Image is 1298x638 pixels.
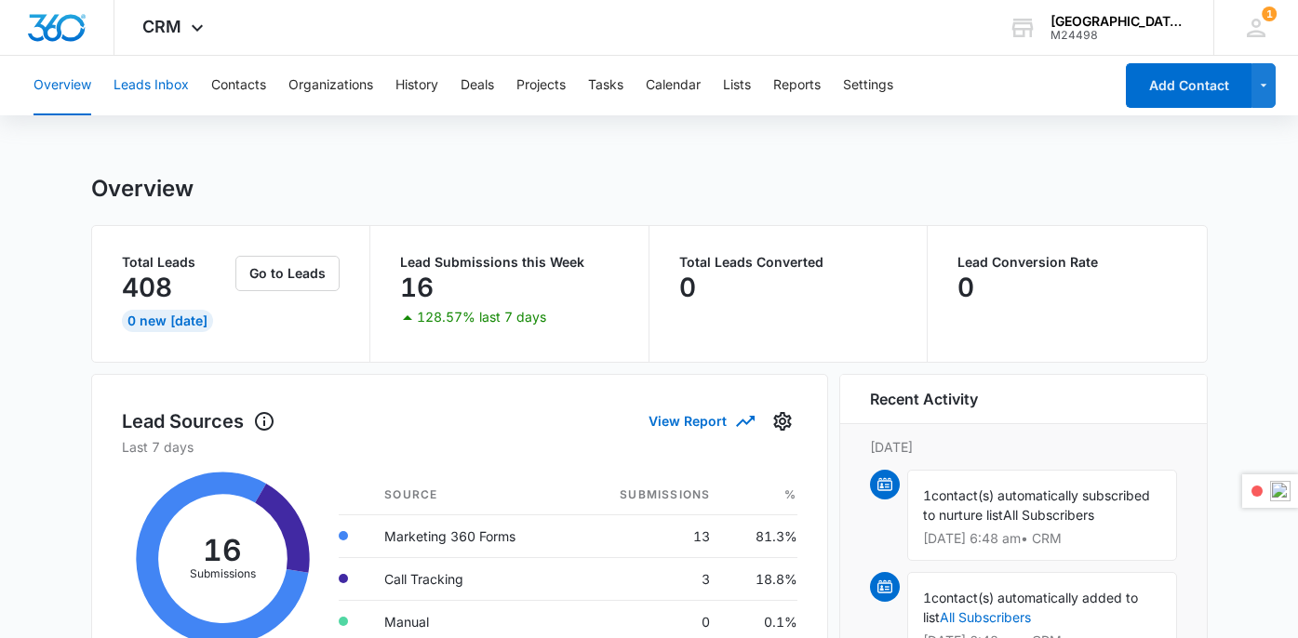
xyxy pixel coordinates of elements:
[400,272,434,302] p: 16
[400,256,619,269] p: Lead Submissions this Week
[395,56,438,115] button: History
[288,56,373,115] button: Organizations
[773,56,821,115] button: Reports
[679,256,898,269] p: Total Leads Converted
[33,56,91,115] button: Overview
[1262,7,1277,21] span: 1
[957,256,1177,269] p: Lead Conversion Rate
[417,311,546,324] p: 128.57% last 7 days
[870,388,978,410] h6: Recent Activity
[649,405,753,437] button: View Report
[725,475,796,515] th: %
[725,514,796,557] td: 81.3%
[1126,63,1251,108] button: Add Contact
[1262,7,1277,21] div: notifications count
[461,56,494,115] button: Deals
[122,407,275,435] h1: Lead Sources
[1050,14,1186,29] div: account name
[923,487,1150,523] span: contact(s) automatically subscribed to nurture list
[91,175,194,203] h1: Overview
[114,56,189,115] button: Leads Inbox
[923,487,931,503] span: 1
[516,56,566,115] button: Projects
[122,256,233,269] p: Total Leads
[923,532,1161,545] p: [DATE] 6:48 am • CRM
[843,56,893,115] button: Settings
[369,514,573,557] td: Marketing 360 Forms
[923,590,931,605] span: 1
[725,557,796,600] td: 18.8%
[1003,507,1094,523] span: All Subscribers
[940,609,1031,625] a: All Subscribers
[957,272,974,302] p: 0
[211,56,266,115] button: Contacts
[588,56,623,115] button: Tasks
[122,272,172,302] p: 408
[573,514,725,557] td: 13
[870,437,1177,457] p: [DATE]
[369,557,573,600] td: Call Tracking
[122,310,213,332] div: 0 New [DATE]
[235,265,340,281] a: Go to Leads
[923,590,1138,625] span: contact(s) automatically added to list
[235,256,340,291] button: Go to Leads
[122,437,797,457] p: Last 7 days
[768,406,797,436] button: Settings
[573,557,725,600] td: 3
[1050,29,1186,42] div: account id
[646,56,701,115] button: Calendar
[679,272,696,302] p: 0
[142,17,181,36] span: CRM
[573,475,725,515] th: Submissions
[369,475,573,515] th: Source
[723,56,751,115] button: Lists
